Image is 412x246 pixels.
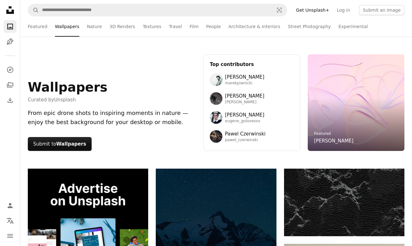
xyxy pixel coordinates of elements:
[284,169,404,236] img: Abstract dark landscape with textured mountain peaks.
[210,73,294,86] a: Avatar of user Marek Piwnicki[PERSON_NAME]marekpiwnicki
[110,16,135,37] a: 3D Renders
[225,73,264,81] span: [PERSON_NAME]
[169,16,182,37] a: Travel
[4,230,16,242] button: Menu
[4,214,16,227] button: Language
[4,63,16,76] a: Explore
[210,130,294,143] a: Avatar of user Pawel CzerwinskiPawel Czerwinskipawel_czerwinski
[228,16,280,37] a: Architecture & Interiors
[4,199,16,212] a: Log in / Sign up
[4,79,16,91] a: Collections
[56,141,86,147] strong: Wallpapers
[210,130,222,143] img: Avatar of user Pawel Czerwinski
[288,16,331,37] a: Street Photography
[4,94,16,106] a: Download History
[143,16,161,37] a: Textures
[333,5,354,15] a: Log in
[284,200,404,205] a: Abstract dark landscape with textured mountain peaks.
[292,5,333,15] a: Get Unsplash+
[28,16,47,37] a: Featured
[28,4,287,16] form: Find visuals sitewide
[210,73,222,86] img: Avatar of user Marek Piwnicki
[338,16,368,37] a: Experimental
[210,92,294,105] a: Avatar of user Wolfgang Hasselmann[PERSON_NAME][PERSON_NAME]
[28,80,107,95] h1: Wallpapers
[4,35,16,48] a: Illustrations
[206,16,221,37] a: People
[190,16,198,37] a: Film
[210,111,294,124] a: Avatar of user Eugene Golovesov[PERSON_NAME]eugene_golovesov
[54,97,76,103] a: Unsplash
[225,111,264,119] span: [PERSON_NAME]
[359,5,404,15] button: Submit an image
[225,92,264,100] span: [PERSON_NAME]
[28,137,92,151] button: Submit toWallpapers
[314,137,354,145] a: [PERSON_NAME]
[225,100,264,105] span: [PERSON_NAME]
[28,4,39,16] button: Search Unsplash
[4,20,16,33] a: Photos
[28,109,196,127] div: From epic drone shots to inspiring moments in nature — enjoy the best background for your desktop...
[225,130,265,138] span: Pawel Czerwinski
[314,131,331,136] a: Featured
[28,96,107,104] span: Curated by
[87,16,102,37] a: Nature
[225,119,264,124] span: eugene_golovesov
[156,206,276,212] a: Snowy mountain peak under a starry night sky
[210,111,222,124] img: Avatar of user Eugene Golovesov
[225,138,265,143] span: pawel_czerwinski
[210,92,222,105] img: Avatar of user Wolfgang Hasselmann
[210,61,294,68] h3: Top contributors
[272,4,287,16] button: Visual search
[225,81,264,86] span: marekpiwnicki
